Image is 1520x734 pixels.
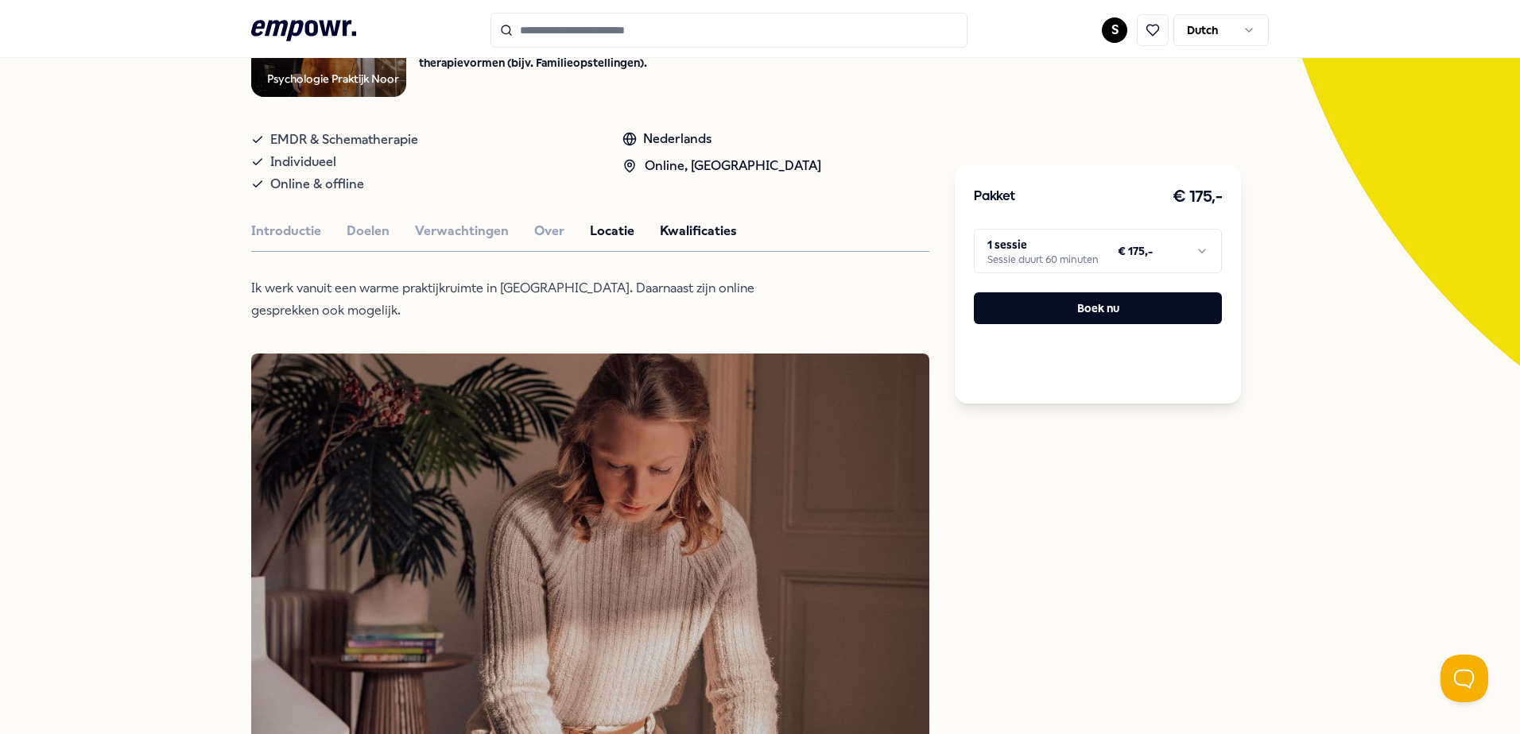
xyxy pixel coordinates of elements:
h3: € 175,- [1173,184,1223,210]
div: Online, [GEOGRAPHIC_DATA] [622,156,821,176]
button: Locatie [590,221,634,241]
button: Doelen [347,221,390,241]
iframe: Help Scout Beacon - Open [1441,655,1488,702]
button: S [1102,17,1127,43]
strong: Als GZ-psycholoog combineer ik reguliere behandelmethoden met ervaringsgerichte therapievormen (b... [419,41,871,69]
span: Online & offline [270,173,364,195]
span: EMDR & Schematherapie [270,129,418,151]
button: Over [534,221,564,241]
h3: Pakket [974,187,1015,207]
button: Verwachtingen [415,221,509,241]
p: Ik werk vanuit een warme praktijkruimte in [GEOGRAPHIC_DATA]. Daarnaast zijn online gesprekken oo... [251,277,768,322]
button: Introductie [251,221,321,241]
div: Psychologie Praktijk Noor [267,70,399,87]
input: Search for products, categories or subcategories [491,13,967,48]
span: Individueel [270,151,336,173]
button: Kwalificaties [660,221,737,241]
button: Boek nu [974,292,1222,324]
div: Nederlands [622,129,821,149]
